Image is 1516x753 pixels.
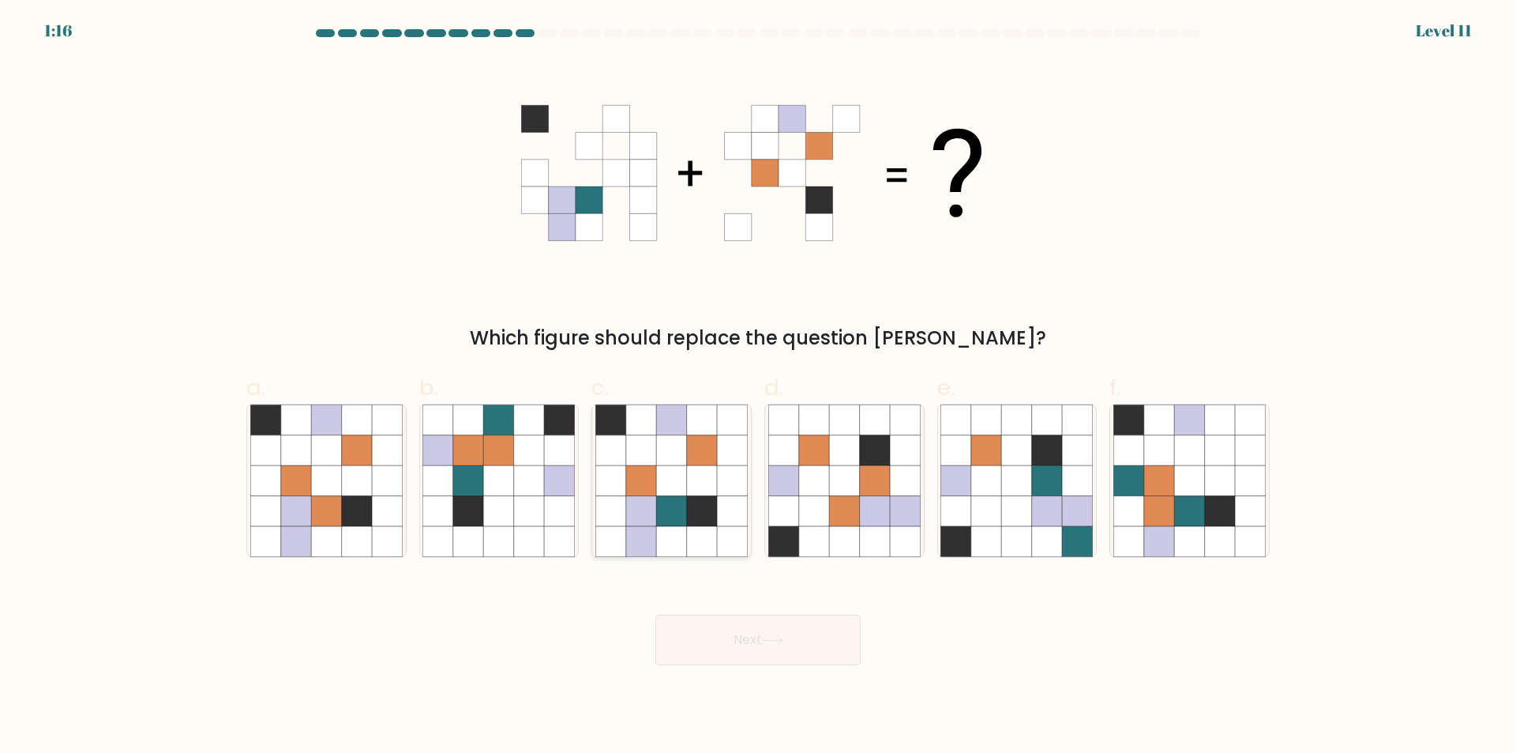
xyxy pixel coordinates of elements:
span: d. [764,372,783,403]
span: e. [937,372,955,403]
span: b. [419,372,438,403]
div: 1:16 [44,19,72,43]
span: c. [591,372,609,403]
div: Which figure should replace the question [PERSON_NAME]? [256,324,1260,352]
button: Next [655,615,861,665]
span: a. [246,372,265,403]
span: f. [1109,372,1120,403]
div: Level 11 [1416,19,1472,43]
